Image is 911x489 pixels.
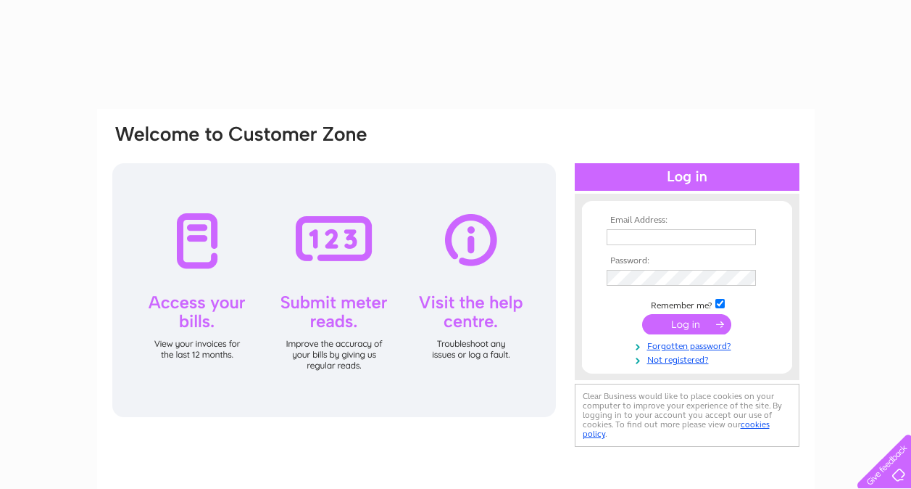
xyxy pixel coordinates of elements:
[607,338,771,352] a: Forgotten password?
[583,419,770,439] a: cookies policy
[575,384,799,447] div: Clear Business would like to place cookies on your computer to improve your experience of the sit...
[603,256,771,266] th: Password:
[607,352,771,366] a: Not registered?
[642,314,731,334] input: Submit
[603,215,771,226] th: Email Address:
[603,297,771,311] td: Remember me?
